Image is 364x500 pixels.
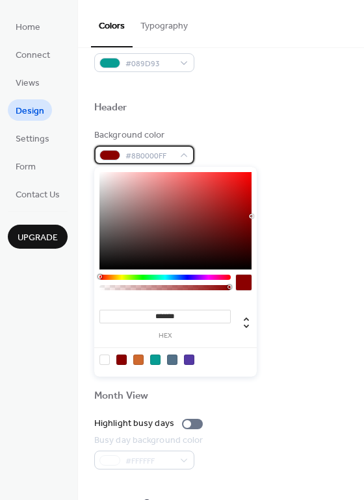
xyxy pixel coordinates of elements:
[16,132,49,146] span: Settings
[16,188,60,202] span: Contact Us
[125,149,174,163] span: #8B0000FF
[8,99,52,121] a: Design
[8,225,68,249] button: Upgrade
[8,127,57,149] a: Settings
[184,355,194,365] div: rgb(84, 57, 164)
[16,49,50,62] span: Connect
[116,355,127,365] div: rgb(139, 0, 0)
[99,355,110,365] div: rgb(255, 255, 255)
[8,16,48,37] a: Home
[94,417,174,431] div: Highlight busy days
[94,36,192,50] div: Default event color
[16,21,40,34] span: Home
[99,332,231,340] label: hex
[16,160,36,174] span: Form
[133,355,144,365] div: rgb(207, 105, 46)
[167,355,177,365] div: rgb(83, 113, 136)
[8,44,58,65] a: Connect
[8,71,47,93] a: Views
[94,434,203,447] div: Busy day background color
[94,101,127,115] div: Header
[94,129,192,142] div: Background color
[125,57,174,71] span: #089D93
[16,105,44,118] span: Design
[150,355,161,365] div: rgb(8, 157, 147)
[18,231,58,245] span: Upgrade
[8,155,44,177] a: Form
[16,77,40,90] span: Views
[8,183,68,205] a: Contact Us
[94,390,148,403] div: Month View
